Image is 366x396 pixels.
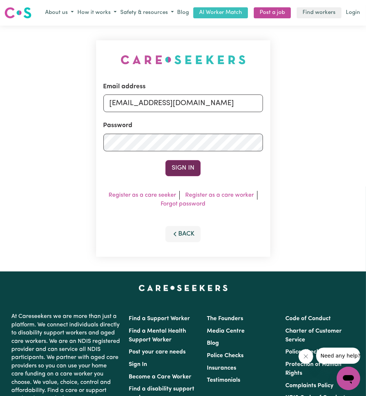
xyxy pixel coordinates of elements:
[299,349,313,364] iframe: Close message
[129,349,186,355] a: Post your care needs
[129,316,190,322] a: Find a Support Worker
[186,192,254,198] a: Register as a care worker
[207,365,236,371] a: Insurances
[139,285,228,290] a: Careseekers home page
[118,7,176,19] button: Safety & resources
[129,328,186,343] a: Find a Mental Health Support Worker
[207,328,245,334] a: Media Centre
[316,348,360,364] iframe: Message from company
[165,160,201,176] button: Sign In
[43,7,76,19] button: About us
[165,226,201,242] button: Back
[4,5,44,11] span: Need any help?
[193,7,248,19] a: AI Worker Match
[337,367,360,390] iframe: Button to launch messaging window
[207,377,240,383] a: Testimonials
[285,362,341,376] a: Protection of Human Rights
[4,6,32,19] img: Careseekers logo
[285,328,342,343] a: Charter of Customer Service
[285,383,333,389] a: Complaints Policy
[103,121,133,130] label: Password
[176,7,190,19] a: Blog
[297,7,341,19] a: Find workers
[344,7,362,19] a: Login
[129,362,147,367] a: Sign In
[207,340,219,346] a: Blog
[285,316,331,322] a: Code of Conduct
[109,192,176,198] a: Register as a care seeker
[285,349,337,355] a: Police Check Policy
[103,95,263,112] input: Email address
[76,7,118,19] button: How it works
[207,316,243,322] a: The Founders
[103,82,146,92] label: Email address
[4,4,32,21] a: Careseekers logo
[254,7,291,19] a: Post a job
[207,353,244,359] a: Police Checks
[129,374,191,380] a: Become a Care Worker
[161,201,205,207] a: Forgot password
